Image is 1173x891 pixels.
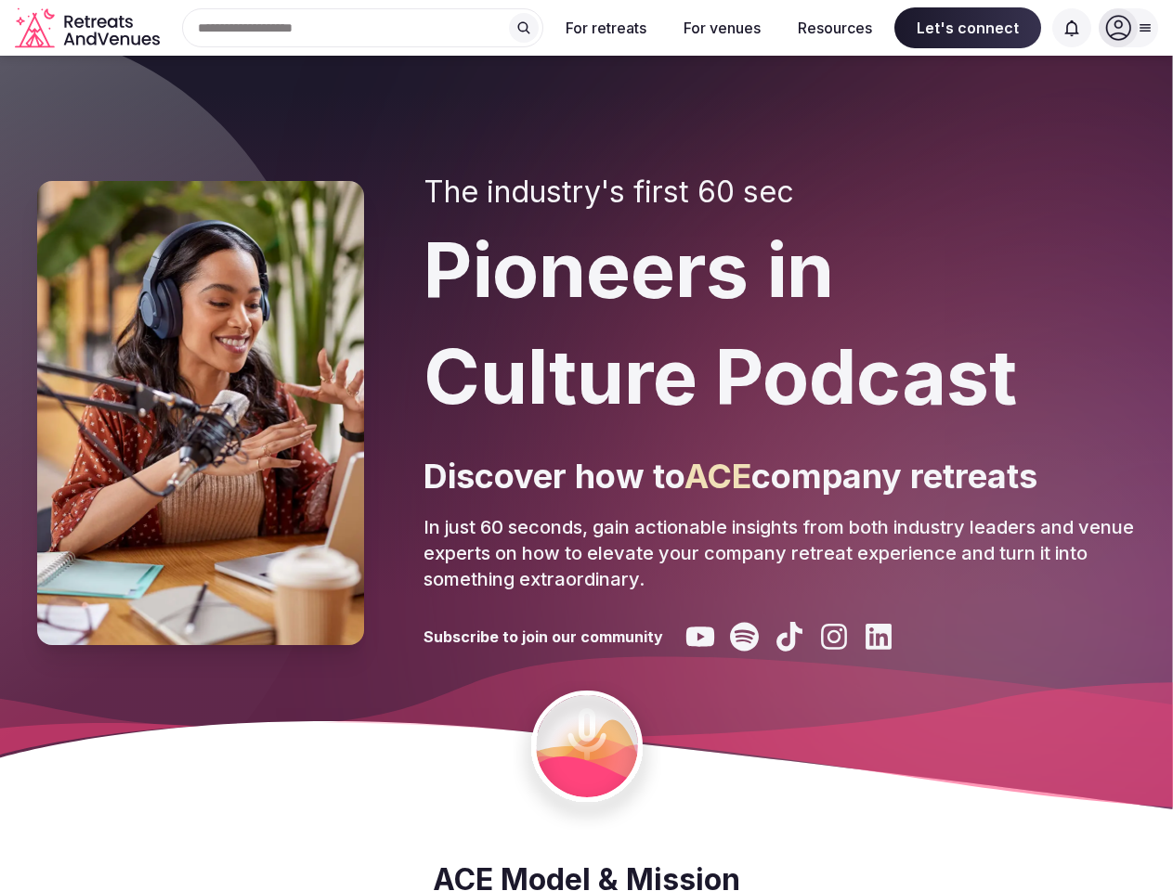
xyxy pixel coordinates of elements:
[15,7,163,49] a: Visit the homepage
[894,7,1041,48] span: Let's connect
[669,7,775,48] button: For venues
[424,174,1136,210] h2: The industry's first 60 sec
[15,7,163,49] svg: Retreats and Venues company logo
[424,626,663,647] h3: Subscribe to join our community
[551,7,661,48] button: For retreats
[37,181,364,645] img: Pioneers in Culture Podcast
[424,217,1136,431] h1: Pioneers in Culture Podcast
[424,514,1136,592] p: In just 60 seconds, gain actionable insights from both industry leaders and venue experts on how ...
[684,456,751,497] span: ACE
[783,7,887,48] button: Resources
[424,453,1136,499] p: Discover how to company retreats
